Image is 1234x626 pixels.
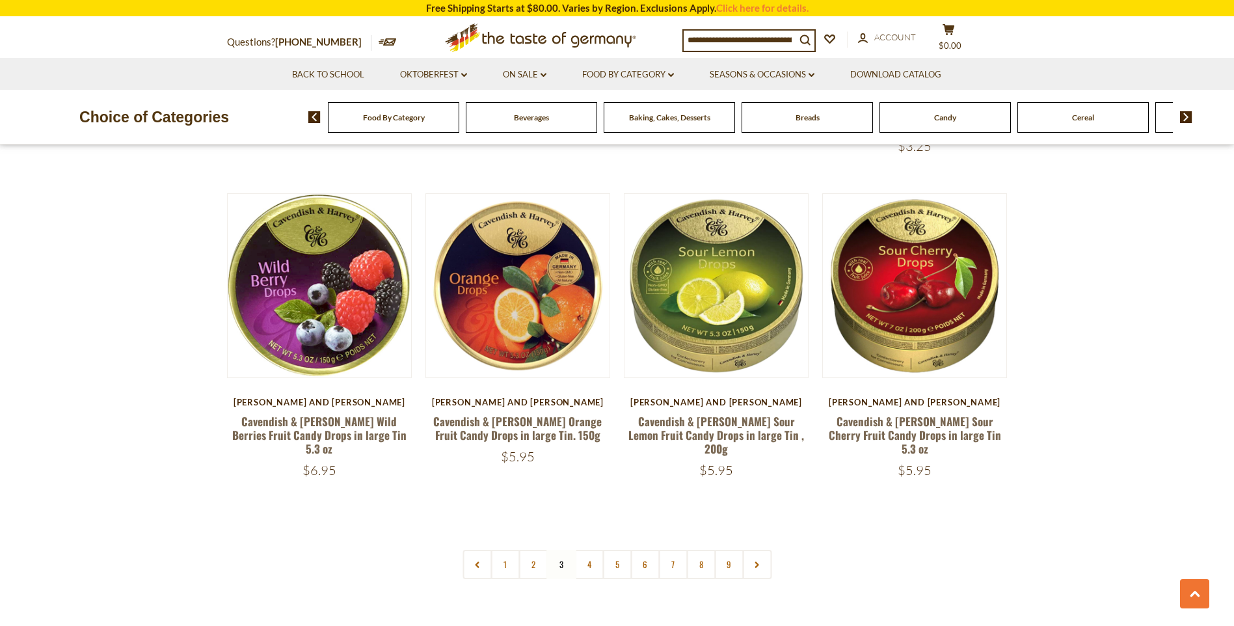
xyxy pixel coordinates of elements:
[714,550,744,579] a: 9
[624,397,809,407] div: [PERSON_NAME] and [PERSON_NAME]
[658,550,688,579] a: 7
[433,413,602,443] a: Cavendish & [PERSON_NAME] Orange Fruit Candy Drops in large Tin. 150g
[629,113,710,122] a: Baking, Cakes, Desserts
[501,448,535,465] span: $5.95
[503,68,546,82] a: On Sale
[630,550,660,579] a: 6
[232,413,407,457] a: Cavendish & [PERSON_NAME] Wild Berries Fruit Candy Drops in large Tin 5.3 oz
[400,68,467,82] a: Oktoberfest
[228,194,412,378] img: Cavendish & Harvey Wild Berries Fruit Candy Drops in large Tin 5.3 oz
[227,34,371,51] p: Questions?
[302,462,336,478] span: $6.95
[796,113,820,122] a: Breads
[490,550,520,579] a: 1
[934,113,956,122] a: Candy
[874,32,916,42] span: Account
[850,68,941,82] a: Download Catalog
[710,68,814,82] a: Seasons & Occasions
[628,413,804,457] a: Cavendish & [PERSON_NAME] Sour Lemon Fruit Candy Drops in large Tin , 200g
[686,550,716,579] a: 8
[829,413,1001,457] a: Cavendish & [PERSON_NAME] Sour Cherry Fruit Candy Drops in large Tin 5.3 oz
[939,40,961,51] span: $0.00
[930,23,969,56] button: $0.00
[699,462,733,478] span: $5.95
[1072,113,1094,122] a: Cereal
[518,550,548,579] a: 2
[514,113,549,122] a: Beverages
[308,111,321,123] img: previous arrow
[1180,111,1192,123] img: next arrow
[822,397,1008,407] div: [PERSON_NAME] and [PERSON_NAME]
[227,397,412,407] div: [PERSON_NAME] and [PERSON_NAME]
[602,550,632,579] a: 5
[426,194,610,378] img: Cavendish & Harvey Orange Fruit Candy Drops in large Tin. 150g
[425,397,611,407] div: [PERSON_NAME] and [PERSON_NAME]
[624,194,809,378] img: Cavendish & Harvey Sour Lemon Fruit Candy Drops in large Tin , 200g
[716,2,809,14] a: Click here for details.
[898,462,932,478] span: $5.95
[275,36,362,48] a: [PHONE_NUMBER]
[574,550,604,579] a: 4
[292,68,364,82] a: Back to School
[898,138,932,154] span: $3.25
[582,68,674,82] a: Food By Category
[858,31,916,45] a: Account
[363,113,425,122] a: Food By Category
[823,194,1007,378] img: Cavendish & Harvey Sour Cherry Fruit Candy Drops in large Tin 5.3 oz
